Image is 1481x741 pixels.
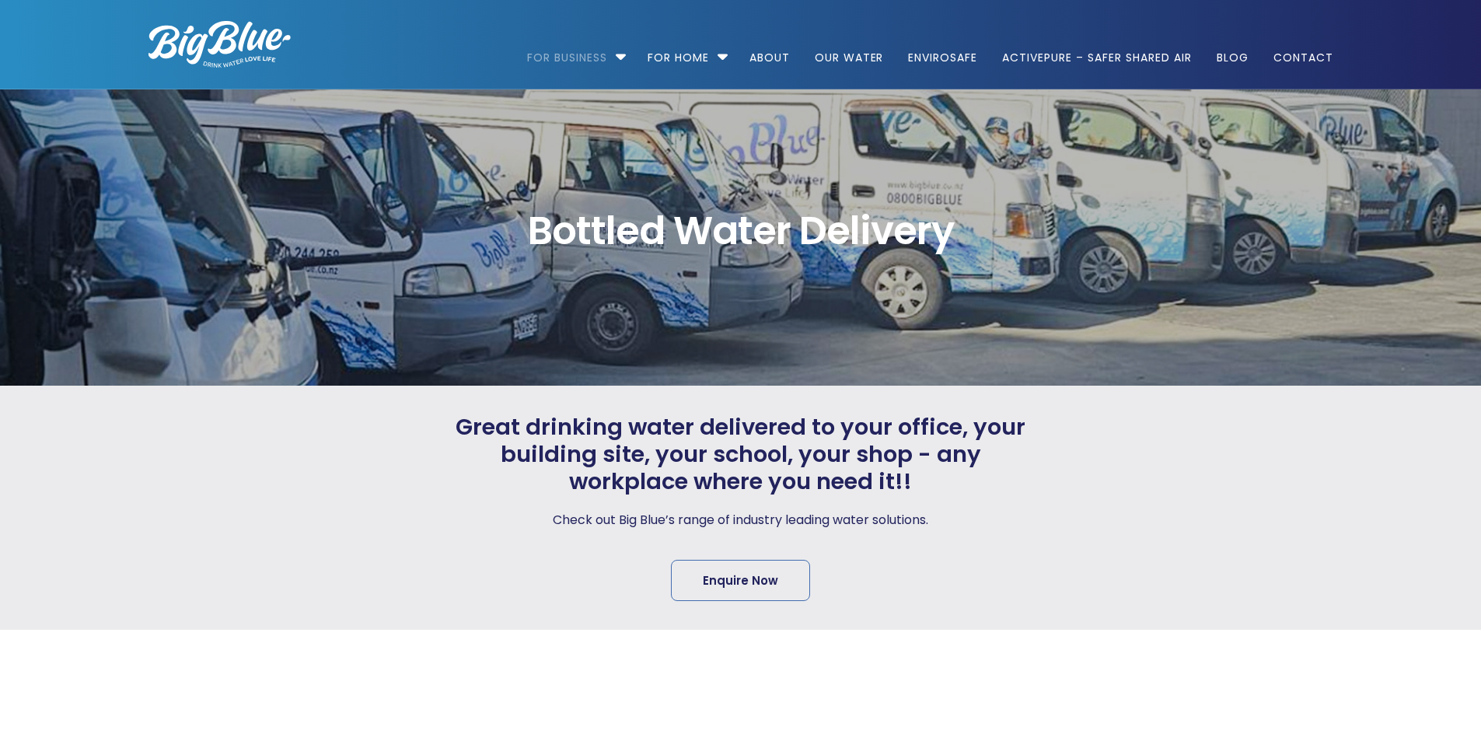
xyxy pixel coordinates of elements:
a: Enquire Now [671,560,810,601]
img: logo [148,21,291,68]
span: Great drinking water delivered to your office, your building site, your school, your shop - any w... [452,414,1030,495]
p: Check out Big Blue’s range of industry leading water solutions. [452,509,1030,531]
span: Bottled Water Delivery [148,211,1333,250]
